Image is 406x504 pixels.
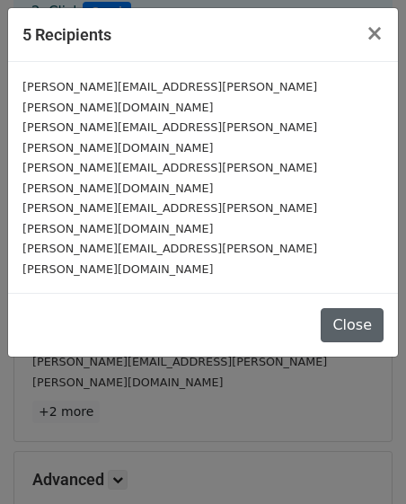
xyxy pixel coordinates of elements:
button: Close [321,308,384,342]
small: [PERSON_NAME][EMAIL_ADDRESS][PERSON_NAME][PERSON_NAME][DOMAIN_NAME] [22,201,317,235]
span: × [366,21,384,46]
small: [PERSON_NAME][EMAIL_ADDRESS][PERSON_NAME][PERSON_NAME][DOMAIN_NAME] [22,242,317,276]
small: [PERSON_NAME][EMAIL_ADDRESS][PERSON_NAME][PERSON_NAME][DOMAIN_NAME] [22,80,317,114]
h5: 5 Recipients [22,22,111,47]
small: [PERSON_NAME][EMAIL_ADDRESS][PERSON_NAME][PERSON_NAME][DOMAIN_NAME] [22,161,317,195]
iframe: Chat Widget [316,418,406,504]
button: Close [351,8,398,58]
small: [PERSON_NAME][EMAIL_ADDRESS][PERSON_NAME][PERSON_NAME][DOMAIN_NAME] [22,120,317,155]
